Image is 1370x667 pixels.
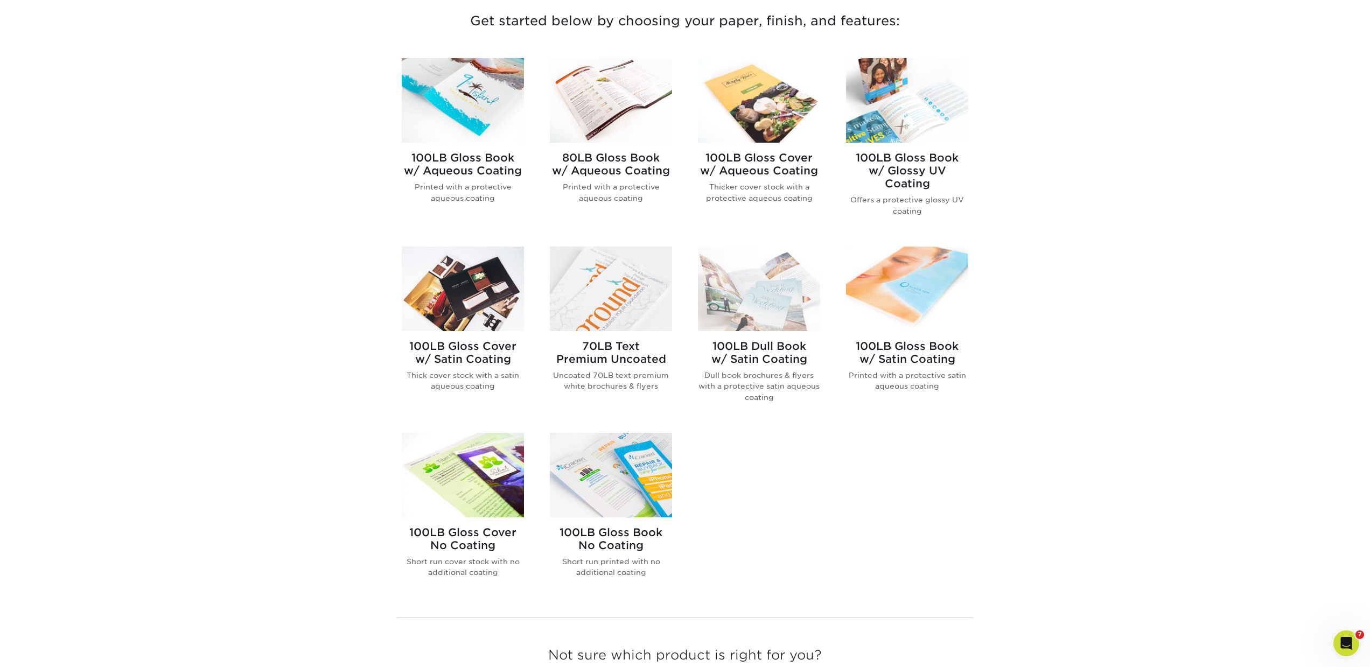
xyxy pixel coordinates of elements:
h2: 100LB Gloss Book No Coating [550,526,672,552]
a: 100LB Gloss Cover<br/>w/ Aqueous Coating Brochures & Flyers 100LB Gloss Coverw/ Aqueous Coating T... [698,58,820,234]
p: Printed with a protective aqueous coating [402,181,524,203]
h2: 80LB Gloss Book w/ Aqueous Coating [550,151,672,177]
h2: 100LB Dull Book w/ Satin Coating [698,340,820,366]
a: 100LB Gloss Book<br/>w/ Glossy UV Coating Brochures & Flyers 100LB Gloss Bookw/ Glossy UV Coating... [846,58,968,234]
a: 100LB Gloss Cover<br/>w/ Satin Coating Brochures & Flyers 100LB Gloss Coverw/ Satin Coating Thick... [402,247,524,420]
iframe: Intercom live chat [1333,630,1359,656]
img: 70LB Text<br/>Premium Uncoated Brochures & Flyers [550,247,672,331]
span: 7 [1355,630,1364,639]
p: Dull book brochures & flyers with a protective satin aqueous coating [698,370,820,403]
p: Uncoated 70LB text premium white brochures & flyers [550,370,672,392]
img: 100LB Gloss Cover<br/>w/ Satin Coating Brochures & Flyers [402,247,524,331]
h2: 70LB Text Premium Uncoated [550,340,672,366]
a: 100LB Gloss Book<br/>No Coating Brochures & Flyers 100LB Gloss BookNo Coating Short run printed w... [550,433,672,595]
img: 100LB Gloss Book<br/>w/ Glossy UV Coating Brochures & Flyers [846,58,968,143]
img: 100LB Gloss Cover<br/>No Coating Brochures & Flyers [402,433,524,517]
img: 80LB Gloss Book<br/>w/ Aqueous Coating Brochures & Flyers [550,58,672,143]
a: 100LB Dull Book<br/>w/ Satin Coating Brochures & Flyers 100LB Dull Bookw/ Satin Coating Dull book... [698,247,820,420]
img: 100LB Gloss Book<br/>w/ Satin Coating Brochures & Flyers [846,247,968,331]
p: Offers a protective glossy UV coating [846,194,968,216]
h2: 100LB Gloss Cover w/ Satin Coating [402,340,524,366]
p: Thick cover stock with a satin aqueous coating [402,370,524,392]
a: 80LB Gloss Book<br/>w/ Aqueous Coating Brochures & Flyers 80LB Gloss Bookw/ Aqueous Coating Print... [550,58,672,234]
p: Thicker cover stock with a protective aqueous coating [698,181,820,203]
h2: 100LB Gloss Cover No Coating [402,526,524,552]
img: 100LB Dull Book<br/>w/ Satin Coating Brochures & Flyers [698,247,820,331]
p: Short run cover stock with no additional coating [402,556,524,578]
h2: 100LB Gloss Cover w/ Aqueous Coating [698,151,820,177]
p: Printed with a protective satin aqueous coating [846,370,968,392]
a: 100LB Gloss Book<br/>w/ Aqueous Coating Brochures & Flyers 100LB Gloss Bookw/ Aqueous Coating Pri... [402,58,524,234]
h2: 100LB Gloss Book w/ Aqueous Coating [402,151,524,177]
p: Short run printed with no additional coating [550,556,672,578]
img: 100LB Gloss Cover<br/>w/ Aqueous Coating Brochures & Flyers [698,58,820,143]
a: 100LB Gloss Book<br/>w/ Satin Coating Brochures & Flyers 100LB Gloss Bookw/ Satin Coating Printed... [846,247,968,420]
a: 70LB Text<br/>Premium Uncoated Brochures & Flyers 70LB TextPremium Uncoated Uncoated 70LB text pr... [550,247,672,420]
img: 100LB Gloss Book<br/>w/ Aqueous Coating Brochures & Flyers [402,58,524,143]
h2: 100LB Gloss Book w/ Satin Coating [846,340,968,366]
h2: 100LB Gloss Book w/ Glossy UV Coating [846,151,968,190]
p: Printed with a protective aqueous coating [550,181,672,203]
img: 100LB Gloss Book<br/>No Coating Brochures & Flyers [550,433,672,517]
a: 100LB Gloss Cover<br/>No Coating Brochures & Flyers 100LB Gloss CoverNo Coating Short run cover s... [402,433,524,595]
